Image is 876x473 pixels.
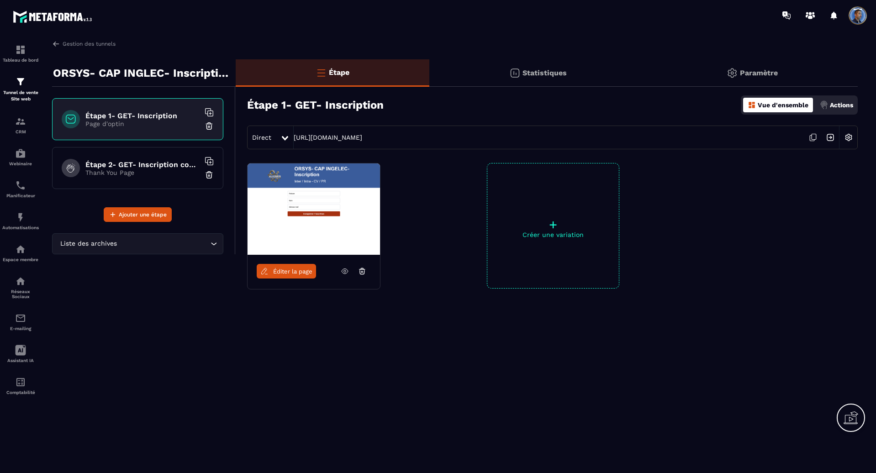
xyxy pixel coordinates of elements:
[2,89,39,102] p: Tunnel de vente Site web
[15,276,26,287] img: social-network
[522,68,567,77] p: Statistiques
[13,8,95,25] img: logo
[2,390,39,395] p: Comptabilité
[329,68,349,77] p: Étape
[15,148,26,159] img: automations
[2,370,39,402] a: accountantaccountantComptabilité
[15,244,26,255] img: automations
[316,67,327,78] img: bars-o.4a397970.svg
[487,231,619,238] p: Créer une variation
[52,40,60,48] img: arrow
[2,161,39,166] p: Webinaire
[2,306,39,338] a: emailemailE-mailing
[247,99,384,111] h3: Étape 1- GET- Inscription
[52,233,223,254] div: Search for option
[15,313,26,324] img: email
[257,264,316,279] a: Éditer la page
[53,64,229,82] p: ORSYS- CAP INGLEC- Inscription- du 29.092025
[727,68,738,79] img: setting-gr.5f69749f.svg
[2,225,39,230] p: Automatisations
[2,269,39,306] a: social-networksocial-networkRéseaux Sociaux
[15,116,26,127] img: formation
[840,129,857,146] img: setting-w.858f3a88.svg
[15,180,26,191] img: scheduler
[252,134,271,141] span: Direct
[2,237,39,269] a: automationsautomationsEspace membre
[740,68,778,77] p: Paramètre
[119,239,208,249] input: Search for option
[2,69,39,109] a: formationformationTunnel de vente Site web
[119,210,167,219] span: Ajouter une étape
[2,257,39,262] p: Espace membre
[2,289,39,299] p: Réseaux Sociaux
[205,170,214,179] img: trash
[2,205,39,237] a: automationsautomationsAutomatisations
[758,101,808,109] p: Vue d'ensemble
[830,101,853,109] p: Actions
[748,101,756,109] img: dashboard-orange.40269519.svg
[248,163,380,255] img: image
[822,129,839,146] img: arrow-next.bcc2205e.svg
[820,101,828,109] img: actions.d6e523a2.png
[2,58,39,63] p: Tableau de bord
[52,40,116,48] a: Gestion des tunnels
[2,129,39,134] p: CRM
[273,268,312,275] span: Éditer la page
[2,193,39,198] p: Planificateur
[2,326,39,331] p: E-mailing
[509,68,520,79] img: stats.20deebd0.svg
[2,37,39,69] a: formationformationTableau de bord
[205,121,214,131] img: trash
[85,160,200,169] h6: Étape 2- GET- Inscription confirmé
[15,377,26,388] img: accountant
[2,338,39,370] a: Assistant IA
[2,358,39,363] p: Assistant IA
[15,76,26,87] img: formation
[2,109,39,141] a: formationformationCRM
[58,239,119,249] span: Liste des archives
[104,207,172,222] button: Ajouter une étape
[487,218,619,231] p: +
[2,141,39,173] a: automationsautomationsWebinaire
[2,173,39,205] a: schedulerschedulerPlanificateur
[294,134,362,141] a: [URL][DOMAIN_NAME]
[85,111,200,120] h6: Étape 1- GET- Inscription
[85,169,200,176] p: Thank You Page
[15,212,26,223] img: automations
[85,120,200,127] p: Page d'optin
[15,44,26,55] img: formation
